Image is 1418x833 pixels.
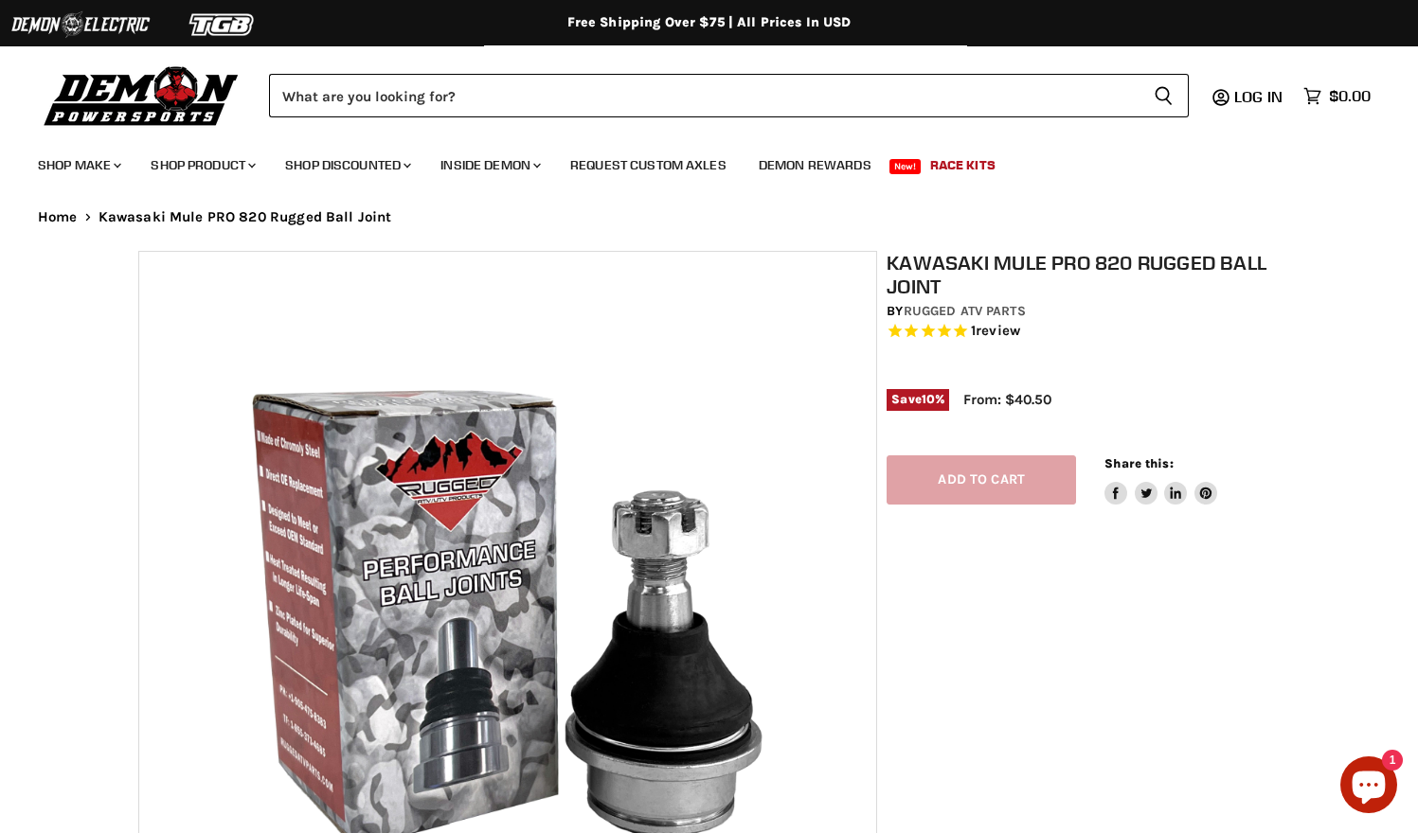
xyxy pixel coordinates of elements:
a: Request Custom Axles [556,146,741,185]
input: Search [269,74,1139,117]
a: Shop Product [136,146,267,185]
inbox-online-store-chat: Shopify online store chat [1335,756,1403,818]
form: Product [269,74,1189,117]
img: Demon Electric Logo 2 [9,7,152,43]
a: $0.00 [1294,82,1380,110]
span: Rated 5.0 out of 5 stars 1 reviews [887,322,1289,342]
span: review [976,323,1020,340]
span: Save % [887,389,949,410]
a: Rugged ATV Parts [904,303,1026,319]
button: Search [1139,74,1189,117]
a: Race Kits [916,146,1010,185]
span: 10 [922,392,935,406]
span: Kawasaki Mule PRO 820 Rugged Ball Joint [99,209,392,225]
a: Shop Discounted [271,146,422,185]
aside: Share this: [1104,455,1217,505]
a: Log in [1226,88,1294,105]
span: New! [889,159,922,174]
a: Inside Demon [426,146,552,185]
span: Share this: [1104,456,1173,470]
span: 1 reviews [971,323,1020,340]
a: Demon Rewards [745,146,886,185]
h1: Kawasaki Mule PRO 820 Rugged Ball Joint [887,251,1289,298]
div: by [887,301,1289,322]
ul: Main menu [24,138,1366,185]
img: Demon Powersports [38,62,245,129]
span: From: $40.50 [963,391,1051,408]
span: $0.00 [1329,87,1371,105]
a: Shop Make [24,146,133,185]
a: Home [38,209,78,225]
img: TGB Logo 2 [152,7,294,43]
span: Log in [1234,87,1283,106]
